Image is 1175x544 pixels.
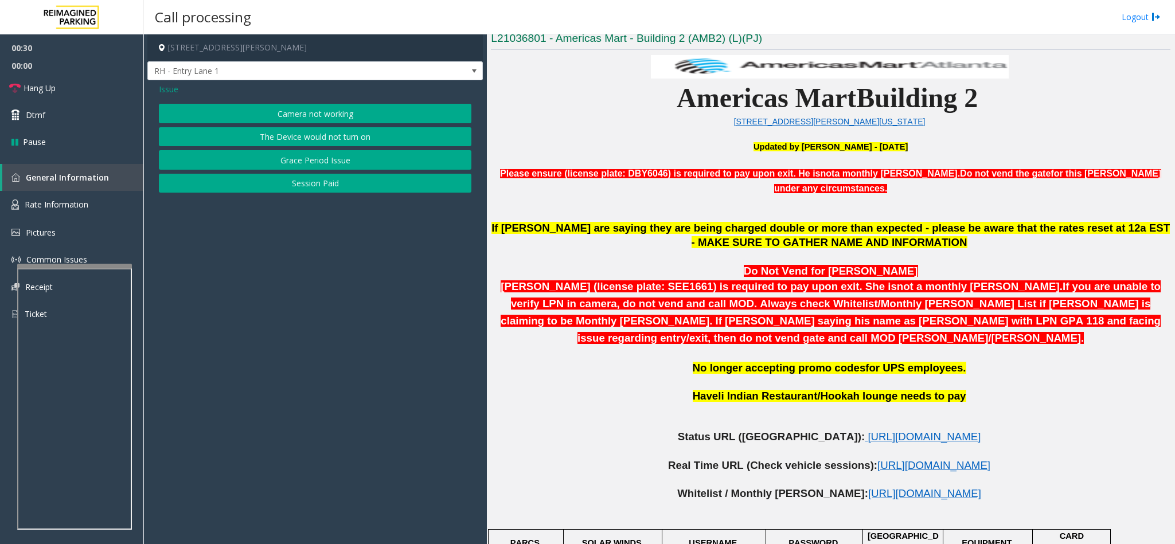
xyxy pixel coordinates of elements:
[149,3,257,31] h3: Call processing
[678,430,865,443] span: Status URL ([GEOGRAPHIC_DATA]):
[1122,11,1161,23] a: Logout
[159,83,178,95] span: Issue
[23,136,46,148] span: Pause
[26,172,109,183] span: General Information
[677,487,868,499] span: Whitelist / Monthly [PERSON_NAME]:
[693,362,866,374] span: No longer accepting promo codes
[26,109,45,121] span: Dtmf
[11,199,19,210] img: 'icon'
[491,31,1170,50] h3: L21036801 - Americas Mart - Building 2 (AMB2) (L)(PJ)
[147,34,483,61] h4: [STREET_ADDRESS][PERSON_NAME]
[774,169,1161,193] span: for this [PERSON_NAME] under any circumstances.
[834,169,960,178] span: a monthly [PERSON_NAME].
[865,362,966,374] span: for UPS employees.
[159,174,471,193] button: Session Paid
[501,280,896,292] span: [PERSON_NAME] (license plate: SEE1661) is required to pay upon exit. She is
[491,222,1170,248] span: If [PERSON_NAME] are saying they are being charged double or more than expected - please be aware...
[24,82,56,94] span: Hang Up
[693,390,966,402] span: Haveli Indian Restaurant/Hookah lounge needs to pay
[868,430,981,443] span: [URL][DOMAIN_NAME]
[25,199,88,210] span: Rate Information
[868,433,981,442] a: [URL][DOMAIN_NAME]
[2,164,143,191] a: General Information
[677,83,856,113] span: Americas Mart
[11,309,19,319] img: 'icon'
[159,104,471,123] button: Camera not working
[11,173,20,182] img: 'icon'
[501,280,1063,292] span: not a monthly [PERSON_NAME].
[744,265,918,277] span: Do Not Vend for [PERSON_NAME]
[1151,11,1161,23] img: logout
[26,227,56,238] span: Pictures
[856,83,978,113] span: Building 2
[11,255,21,264] img: 'icon'
[500,169,820,178] span: Please ensure (license plate: DBY6046) is required to pay upon exit. He is
[668,459,877,471] span: Real Time URL (Check vehicle sessions):
[11,283,19,291] img: 'icon'
[754,142,908,151] font: Updated by [PERSON_NAME] - [DATE]
[11,229,20,236] img: 'icon'
[159,150,471,170] button: Grace Period Issue
[877,459,990,471] span: [URL][DOMAIN_NAME]
[877,461,990,471] a: [URL][DOMAIN_NAME]
[26,254,87,265] span: Common Issues
[159,127,471,147] button: The Device would not turn on
[868,487,981,499] span: [URL][DOMAIN_NAME]
[868,490,981,499] a: [URL][DOMAIN_NAME]
[148,62,416,80] span: RH - Entry Lane 1
[821,169,835,178] span: not
[734,117,926,126] a: [STREET_ADDRESS][PERSON_NAME][US_STATE]
[960,169,1051,178] span: Do not vend the gate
